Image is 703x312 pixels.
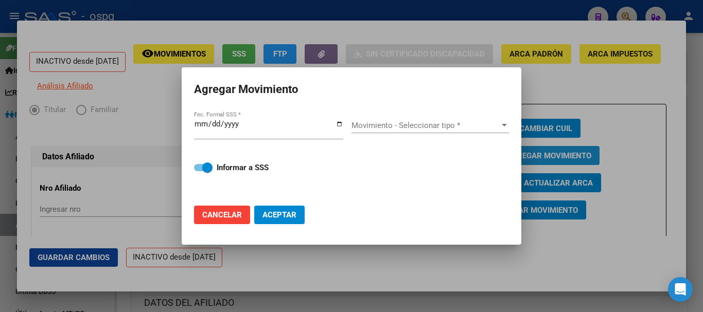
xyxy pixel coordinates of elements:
span: Cancelar [202,210,242,219]
span: Aceptar [262,210,296,219]
strong: Informar a SSS [217,163,269,172]
h2: Agregar Movimiento [194,80,509,99]
span: Movimiento - Seleccionar tipo * [351,121,500,130]
div: Open Intercom Messenger [668,277,693,302]
button: Aceptar [254,206,305,224]
button: Cancelar [194,206,250,224]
